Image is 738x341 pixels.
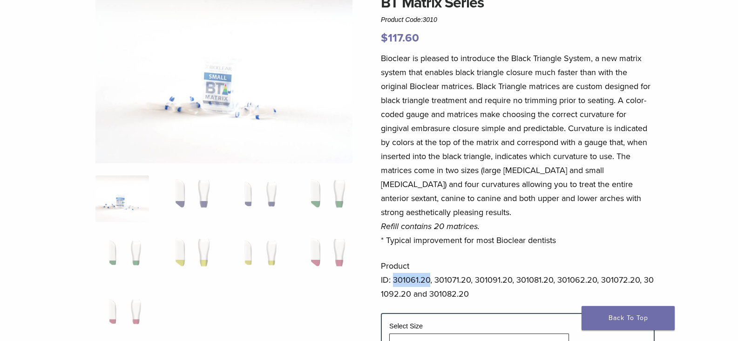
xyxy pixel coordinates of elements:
[381,51,655,247] p: Bioclear is pleased to introduce the Black Triangle System, a new matrix system that enables blac...
[298,175,352,222] img: BT Matrix Series - Image 4
[95,234,149,281] img: BT Matrix Series - Image 5
[582,306,675,330] a: Back To Top
[389,322,423,330] label: Select Size
[231,175,284,222] img: BT Matrix Series - Image 3
[381,259,655,301] p: Product ID: 301061.20, 301071.20, 301091.20, 301081.20, 301062.20, 301072.20, 301092.20 and 30108...
[163,234,217,281] img: BT Matrix Series - Image 6
[381,31,388,45] span: $
[381,221,480,231] em: Refill contains 20 matrices.
[231,234,284,281] img: BT Matrix Series - Image 7
[381,16,437,23] span: Product Code:
[381,31,419,45] bdi: 117.60
[163,175,217,222] img: BT Matrix Series - Image 2
[95,175,149,222] img: Anterior-Black-Triangle-Series-Matrices-324x324.jpg
[423,16,437,23] span: 3010
[95,293,149,340] img: BT Matrix Series - Image 9
[298,234,352,281] img: BT Matrix Series - Image 8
